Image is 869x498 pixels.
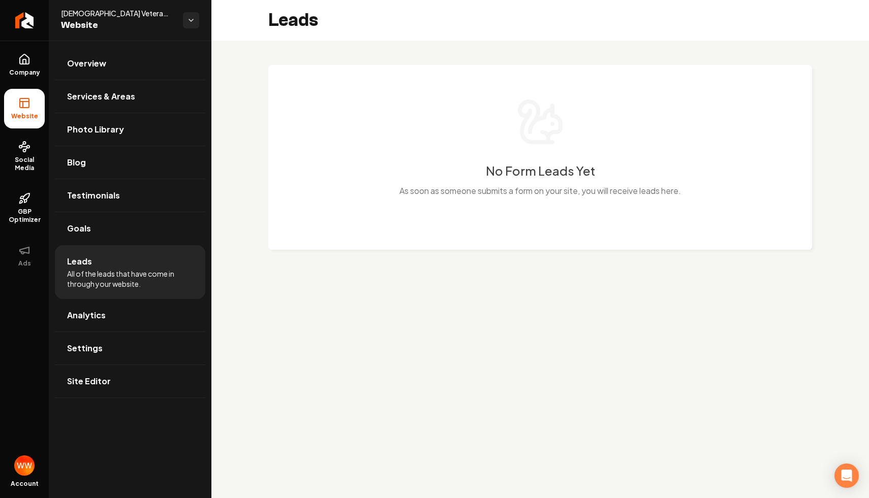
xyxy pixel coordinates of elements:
[7,112,42,120] span: Website
[67,123,124,136] span: Photo Library
[5,69,44,77] span: Company
[399,185,681,197] p: As soon as someone submits a form on your site, you will receive leads here.
[486,162,595,179] h3: No Form Leads Yet
[67,342,103,354] span: Settings
[55,212,205,245] a: Goals
[4,184,45,232] a: GBP Optimizer
[67,222,91,235] span: Goals
[67,156,86,169] span: Blog
[55,146,205,179] a: Blog
[4,132,45,180] a: Social Media
[55,80,205,113] a: Services & Areas
[67,309,106,321] span: Analytics
[67,269,193,289] span: All of the leads that have come in through your website.
[55,299,205,331] a: Analytics
[15,12,34,28] img: Rebolt Logo
[55,113,205,146] a: Photo Library
[14,455,35,476] img: Will Wallace
[11,480,39,488] span: Account
[4,156,45,172] span: Social Media
[4,236,45,276] button: Ads
[67,375,111,387] span: Site Editor
[4,208,45,224] span: GBP Optimizer
[268,10,318,30] h2: Leads
[4,45,45,85] a: Company
[14,259,35,268] span: Ads
[67,255,92,268] span: Leads
[67,189,120,202] span: Testimonials
[61,8,175,18] span: [DEMOGRAPHIC_DATA] Veteran Roofing and Restoration
[61,18,175,32] span: Website
[14,455,35,476] button: Open user button
[55,47,205,80] a: Overview
[67,57,106,70] span: Overview
[55,332,205,364] a: Settings
[55,365,205,397] a: Site Editor
[834,463,859,488] div: Open Intercom Messenger
[67,90,135,103] span: Services & Areas
[55,179,205,212] a: Testimonials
